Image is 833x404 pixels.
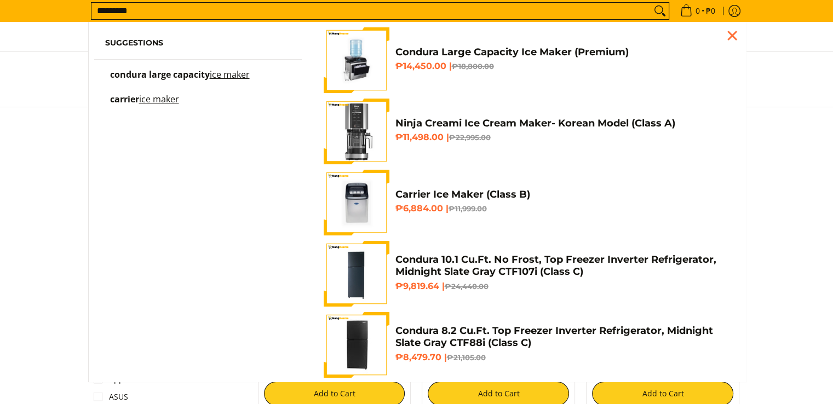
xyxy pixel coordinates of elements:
h6: ₱14,450.00 | [395,61,729,72]
a: https://mangkosme.com/products/condura-large-capacity-ice-maker-premium Condura Large Capacity Ic... [324,27,729,93]
a: Carrier Ice Maker (Class B) Carrier Ice Maker (Class B) ₱6,884.00 |₱11,999.00 [324,170,729,235]
h4: Condura 8.2 Cu.Ft. Top Freezer Inverter Refrigerator, Midnight Slate Gray CTF88i (Class C) [395,325,729,349]
h6: ₱6,884.00 | [395,203,729,214]
img: Condura 8.2 Cu.Ft. Top Freezer Inverter Refrigerator, Midnight Slate Gray CTF88i (Class C) [324,312,389,378]
mark: ice maker [210,68,250,80]
h4: Condura Large Capacity Ice Maker (Premium) [395,46,729,59]
a: condura large capacity ice maker [105,71,291,90]
h6: Suggestions [105,38,291,48]
h6: ₱9,819.64 | [395,281,729,292]
del: ₱11,999.00 [448,204,486,213]
mark: ice maker [139,93,179,105]
h4: Condura 10.1 Cu.Ft. No Frost, Top Freezer Inverter Refrigerator, Midnight Slate Gray CTF107i (Cla... [395,253,729,278]
div: Close pop up [724,27,740,44]
del: ₱24,440.00 [444,282,488,291]
del: ₱22,995.00 [449,133,490,142]
h4: Carrier Ice Maker (Class B) [395,188,729,201]
a: ninja-creami-ice-cream-maker-gray-korean-model-full-view-mang-kosme Ninja Creami Ice Cream Maker-... [324,99,729,164]
img: https://mangkosme.com/products/condura-large-capacity-ice-maker-premium [324,27,389,93]
span: ₱0 [704,7,717,15]
del: ₱18,800.00 [451,62,493,71]
a: carrier ice maker [105,95,291,114]
img: ninja-creami-ice-cream-maker-gray-korean-model-full-view-mang-kosme [324,99,389,164]
h4: Ninja Creami Ice Cream Maker- Korean Model (Class A) [395,117,729,130]
a: Condura 8.2 Cu.Ft. Top Freezer Inverter Refrigerator, Midnight Slate Gray CTF88i (Class C) Condur... [324,312,729,378]
span: carrier [110,93,139,105]
h6: ₱8,479.70 | [395,352,729,363]
img: Carrier Ice Maker (Class B) [324,170,389,235]
a: Condura 10.1 Cu.Ft. No Frost, Top Freezer Inverter Refrigerator, Midnight Slate Gray CTF107i (Cla... [324,241,729,307]
button: Search [651,3,669,19]
p: carrier ice maker [110,95,179,114]
p: condura large capacity ice maker [110,71,250,90]
span: condura large capacity [110,68,210,80]
h6: ₱11,498.00 | [395,132,729,143]
img: Condura 10.1 Cu.Ft. No Frost, Top Freezer Inverter Refrigerator, Midnight Slate Gray CTF107i (Cla... [324,241,389,307]
span: • [677,5,719,17]
span: 0 [694,7,702,15]
del: ₱21,105.00 [446,353,485,362]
